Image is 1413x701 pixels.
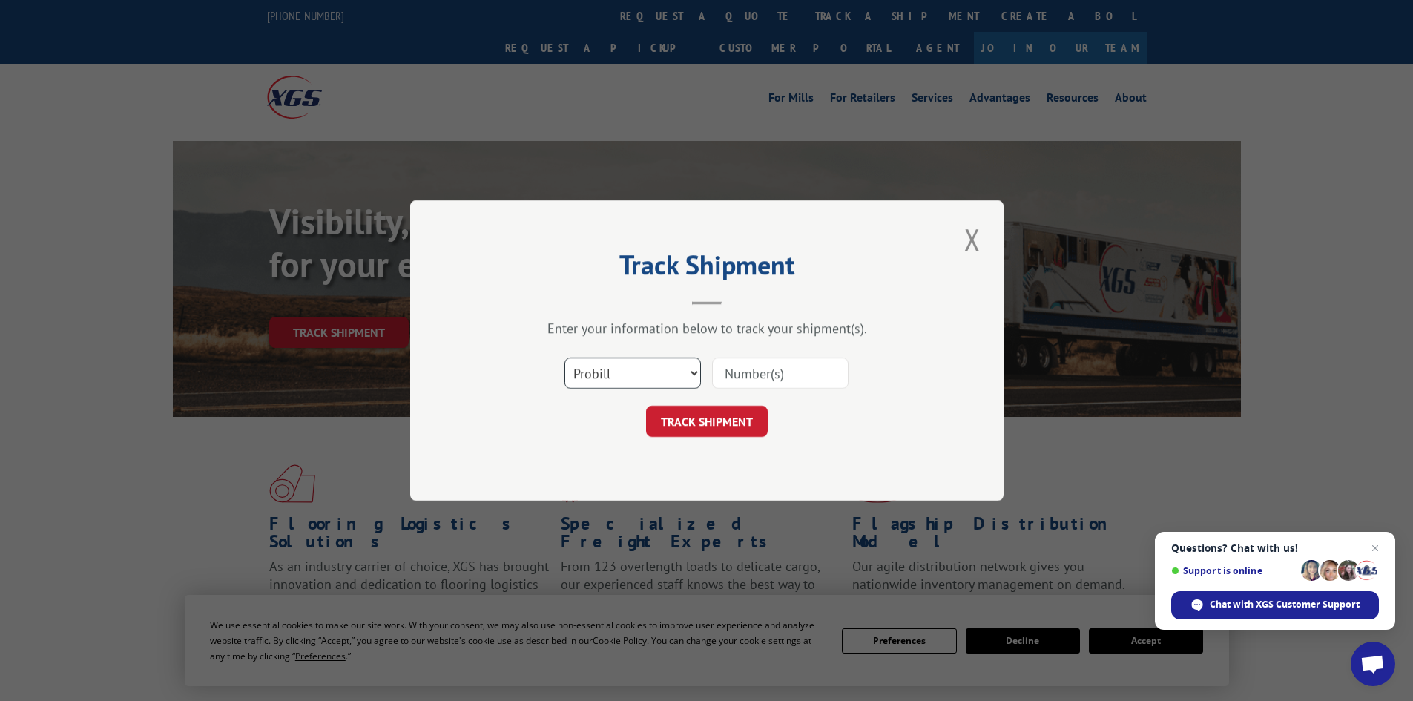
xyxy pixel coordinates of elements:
[484,254,929,283] h2: Track Shipment
[1351,642,1395,686] a: Open chat
[960,219,985,260] button: Close modal
[712,358,849,389] input: Number(s)
[484,320,929,337] div: Enter your information below to track your shipment(s).
[1171,542,1379,554] span: Questions? Chat with us!
[646,406,768,437] button: TRACK SHIPMENT
[1210,598,1360,611] span: Chat with XGS Customer Support
[1171,565,1296,576] span: Support is online
[1171,591,1379,619] span: Chat with XGS Customer Support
